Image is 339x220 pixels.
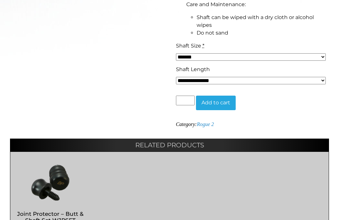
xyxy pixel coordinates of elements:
[202,43,204,49] abbr: required
[176,43,201,49] span: Shaft Size
[176,121,214,127] span: Category:
[197,30,228,36] span: Do not sand
[17,163,84,202] img: Joint Protector - Butt & Shaft Set WJPSET
[196,96,236,110] button: Add to cart
[197,121,214,127] a: Rogue 2
[186,1,246,7] span: Care and Maintenance:
[176,66,210,72] span: Shaft Length
[176,96,195,105] input: Product quantity
[10,139,329,152] h2: Related products
[197,14,314,28] span: Shaft can be wiped with a dry cloth or alcohol wipes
